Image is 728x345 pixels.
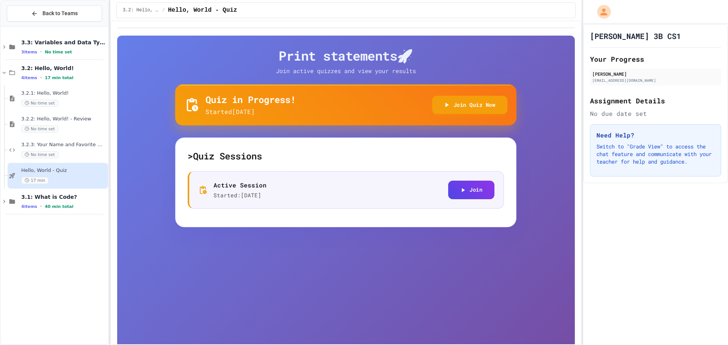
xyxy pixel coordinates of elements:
[123,7,159,13] span: 3.2: Hello, World!
[206,107,296,116] p: Started [DATE]
[45,75,73,80] span: 17 min total
[21,75,37,80] span: 4 items
[21,90,107,97] span: 3.2.1: Hello, World!
[590,95,721,106] h2: Assignment Details
[432,96,508,114] button: Join Quiz Now
[592,70,719,77] div: [PERSON_NAME]
[260,67,431,75] p: Join active quizzes and view your results
[590,109,721,118] div: No due date set
[213,191,267,200] p: Started: [DATE]
[21,151,58,158] span: No time set
[45,204,73,209] span: 40 min total
[665,282,720,314] iframe: chat widget
[596,131,715,140] h3: Need Help?
[45,50,72,55] span: No time set
[42,9,78,17] span: Back to Teams
[21,50,37,55] span: 3 items
[188,150,504,162] h5: > Quiz Sessions
[21,39,107,46] span: 3.3: Variables and Data Types
[590,31,681,41] h1: [PERSON_NAME] 3B CS1
[162,7,165,13] span: /
[206,94,296,106] h5: Quiz in Progress!
[40,49,42,55] span: •
[21,65,107,72] span: 3.2: Hello, World!
[175,48,516,64] h4: Print statements 🚀
[590,54,721,64] h2: Your Progress
[21,204,37,209] span: 4 items
[21,116,107,122] span: 3.2.2: Hello, World! - Review
[696,315,720,337] iframe: chat widget
[21,167,107,174] span: Hello, World - Quiz
[7,5,102,22] button: Back to Teams
[448,181,494,199] button: Join
[213,181,267,190] p: Active Session
[21,194,107,200] span: 3.1: What is Code?
[596,143,715,165] p: Switch to "Grade View" to access the chat feature and communicate with your teacher for help and ...
[40,75,42,81] span: •
[21,125,58,133] span: No time set
[40,203,42,209] span: •
[21,177,49,184] span: 17 min
[168,6,237,15] span: Hello, World - Quiz
[21,142,107,148] span: 3.2.3: Your Name and Favorite Movie
[589,3,613,20] div: My Account
[21,100,58,107] span: No time set
[592,78,719,83] div: [EMAIL_ADDRESS][DOMAIN_NAME]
